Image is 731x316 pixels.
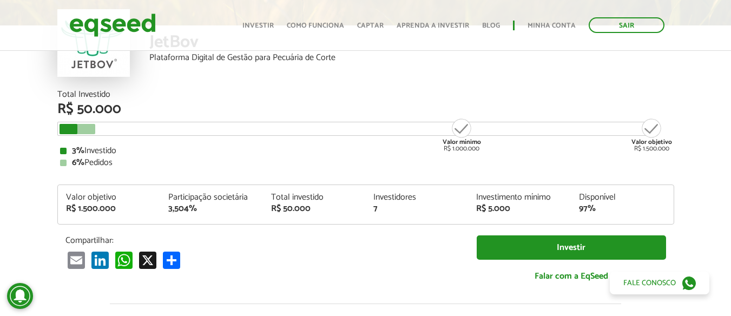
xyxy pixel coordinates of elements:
[476,193,563,202] div: Investimento mínimo
[477,265,666,287] a: Falar com a EqSeed
[589,17,664,33] a: Sair
[72,155,84,170] strong: 6%
[57,90,674,99] div: Total Investido
[271,205,358,213] div: R$ 50.000
[57,102,674,116] div: R$ 50.000
[579,193,666,202] div: Disponível
[631,117,672,152] div: R$ 1.500.000
[442,117,482,152] div: R$ 1.000.000
[397,22,469,29] a: Aprenda a investir
[287,22,344,29] a: Como funciona
[579,205,666,213] div: 97%
[89,251,111,269] a: LinkedIn
[476,205,563,213] div: R$ 5.000
[65,251,87,269] a: Email
[65,235,460,246] p: Compartilhar:
[477,235,666,260] a: Investir
[113,251,135,269] a: WhatsApp
[161,251,182,269] a: Compartilhar
[373,205,460,213] div: 7
[60,159,671,167] div: Pedidos
[69,11,156,40] img: EqSeed
[66,193,153,202] div: Valor objetivo
[60,147,671,155] div: Investido
[271,193,358,202] div: Total investido
[242,22,274,29] a: Investir
[482,22,500,29] a: Blog
[72,143,84,158] strong: 3%
[610,272,709,294] a: Fale conosco
[443,137,481,147] strong: Valor mínimo
[137,251,159,269] a: X
[66,205,153,213] div: R$ 1.500.000
[168,193,255,202] div: Participação societária
[631,137,672,147] strong: Valor objetivo
[357,22,384,29] a: Captar
[168,205,255,213] div: 3,504%
[373,193,460,202] div: Investidores
[528,22,576,29] a: Minha conta
[149,54,674,62] div: Plataforma Digital de Gestão para Pecuária de Corte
